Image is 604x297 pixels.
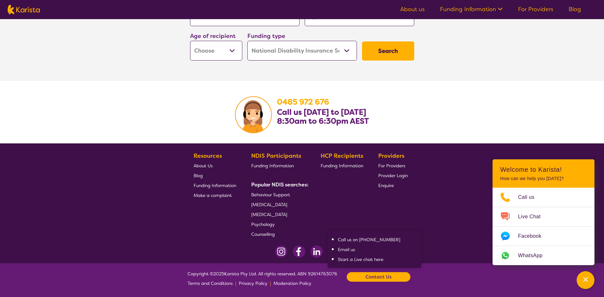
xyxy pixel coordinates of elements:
[440,5,503,13] a: Funding Information
[270,279,271,288] p: |
[378,173,408,178] span: Provider Login
[338,247,355,252] a: Email us
[378,170,408,180] a: Provider Login
[362,41,414,61] button: Search
[366,272,392,282] b: Contact Us
[190,32,236,40] label: Age of recipient
[577,271,594,289] button: Channel Menu
[251,231,275,237] span: Counselling
[188,269,337,288] span: Copyright © 2025 Karista Pty Ltd. All rights reserved. ABN 92614763076
[500,166,587,173] h2: Welcome to Karista!
[493,159,594,265] div: Channel Menu
[518,231,549,241] span: Facebook
[378,163,405,169] span: For Providers
[277,97,329,107] a: 0485 972 676
[194,173,203,178] span: Blog
[188,279,233,288] a: Terms and Conditions
[247,32,285,40] label: Funding type
[235,279,236,288] p: |
[493,188,594,265] ul: Choose channel
[251,229,306,239] a: Counselling
[493,246,594,265] a: Web link opens in a new tab.
[194,170,236,180] a: Blog
[239,279,267,288] a: Privacy Policy
[251,221,275,227] span: Psychology
[277,107,366,117] b: Call us [DATE] to [DATE]
[338,237,400,243] a: Call us on [PHONE_NUMBER]
[251,209,306,219] a: [MEDICAL_DATA]
[194,163,213,169] span: About Us
[310,245,323,258] img: LinkedIn
[378,183,394,188] span: Enquire
[400,5,425,13] a: About us
[194,180,236,190] a: Funding Information
[518,5,553,13] a: For Providers
[194,183,236,188] span: Funding Information
[194,152,222,160] b: Resources
[293,245,305,258] img: Facebook
[239,280,267,286] span: Privacy Policy
[251,181,309,188] b: Popular NDIS searches:
[338,257,383,262] a: Start a Live chat here
[378,180,408,190] a: Enquire
[378,161,408,170] a: For Providers
[274,279,311,288] a: Moderation Policy
[251,152,301,160] b: NDIS Participants
[194,190,236,200] a: Make a complaint
[321,152,363,160] b: HCP Recipients
[274,280,311,286] span: Moderation Policy
[518,192,542,202] span: Call us
[275,245,288,258] img: Instagram
[194,161,236,170] a: About Us
[251,190,306,199] a: Behaviour Support
[321,161,363,170] a: Funding Information
[251,161,306,170] a: Funding Information
[321,163,363,169] span: Funding Information
[251,202,287,207] span: [MEDICAL_DATA]
[277,116,369,126] b: 8:30am to 6:30pm AEST
[188,280,233,286] span: Terms and Conditions
[500,176,587,181] p: How can we help you [DATE]?
[8,5,40,14] img: Karista logo
[518,212,548,221] span: Live Chat
[251,192,290,198] span: Behaviour Support
[378,152,404,160] b: Providers
[235,96,272,133] img: Karista Client Service
[194,192,232,198] span: Make a complaint
[251,212,287,217] span: [MEDICAL_DATA]
[518,251,550,260] span: WhatsApp
[569,5,581,13] a: Blog
[251,199,306,209] a: [MEDICAL_DATA]
[251,163,294,169] span: Funding Information
[251,219,306,229] a: Psychology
